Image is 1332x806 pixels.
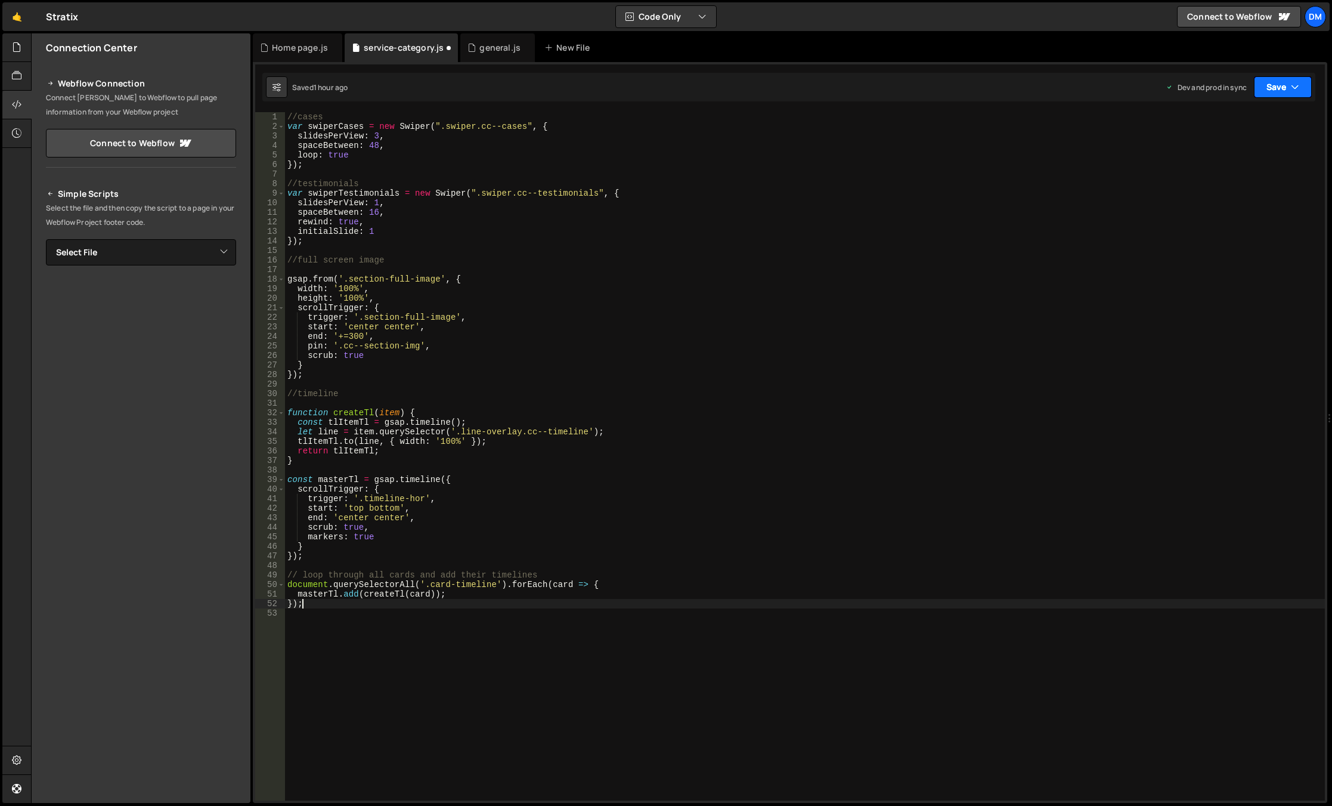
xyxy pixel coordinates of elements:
button: Save [1254,76,1312,98]
div: 42 [255,504,285,513]
div: 19 [255,284,285,294]
div: 1 [255,112,285,122]
div: 46 [255,542,285,551]
div: 20 [255,294,285,303]
div: 26 [255,351,285,360]
div: 32 [255,408,285,418]
div: 7 [255,169,285,179]
div: 9 [255,189,285,198]
div: New File [544,42,594,54]
div: 6 [255,160,285,169]
div: 30 [255,389,285,399]
div: 47 [255,551,285,561]
div: 36 [255,446,285,456]
div: Saved [292,82,348,92]
div: 15 [255,246,285,255]
div: 39 [255,475,285,484]
div: 12 [255,217,285,227]
div: 4 [255,141,285,150]
div: 37 [255,456,285,465]
div: 2 [255,122,285,131]
div: Dev and prod in sync [1166,82,1247,92]
div: 49 [255,570,285,580]
div: 28 [255,370,285,379]
a: 🤙 [2,2,32,31]
div: 48 [255,561,285,570]
iframe: YouTube video player [46,285,237,393]
div: 40 [255,484,285,494]
div: 43 [255,513,285,523]
a: Connect to Webflow [46,129,236,158]
div: 16 [255,255,285,265]
h2: Webflow Connection [46,76,236,91]
div: 22 [255,313,285,322]
div: 50 [255,580,285,589]
div: 52 [255,599,285,609]
div: Home page.js [272,42,328,54]
div: Stratix [46,10,78,24]
div: 10 [255,198,285,208]
p: Connect [PERSON_NAME] to Webflow to pull page information from your Webflow project [46,91,236,119]
div: 11 [255,208,285,217]
div: 14 [255,236,285,246]
div: service-category.js [364,42,444,54]
div: 35 [255,437,285,446]
div: 38 [255,465,285,475]
div: 17 [255,265,285,274]
button: Code Only [616,6,716,27]
div: 44 [255,523,285,532]
div: 45 [255,532,285,542]
div: general.js [479,42,521,54]
div: 34 [255,427,285,437]
a: Dm [1305,6,1326,27]
div: 27 [255,360,285,370]
iframe: YouTube video player [46,400,237,508]
div: 18 [255,274,285,284]
h2: Simple Scripts [46,187,236,201]
div: 1 hour ago [314,82,348,92]
div: 53 [255,609,285,618]
div: 23 [255,322,285,332]
div: 41 [255,494,285,504]
div: 21 [255,303,285,313]
p: Select the file and then copy the script to a page in your Webflow Project footer code. [46,201,236,230]
div: 5 [255,150,285,160]
a: Connect to Webflow [1177,6,1301,27]
div: 31 [255,399,285,408]
div: 8 [255,179,285,189]
div: 13 [255,227,285,236]
div: 25 [255,341,285,351]
h2: Connection Center [46,41,137,54]
div: 3 [255,131,285,141]
div: 33 [255,418,285,427]
div: 51 [255,589,285,599]
div: 24 [255,332,285,341]
div: 29 [255,379,285,389]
